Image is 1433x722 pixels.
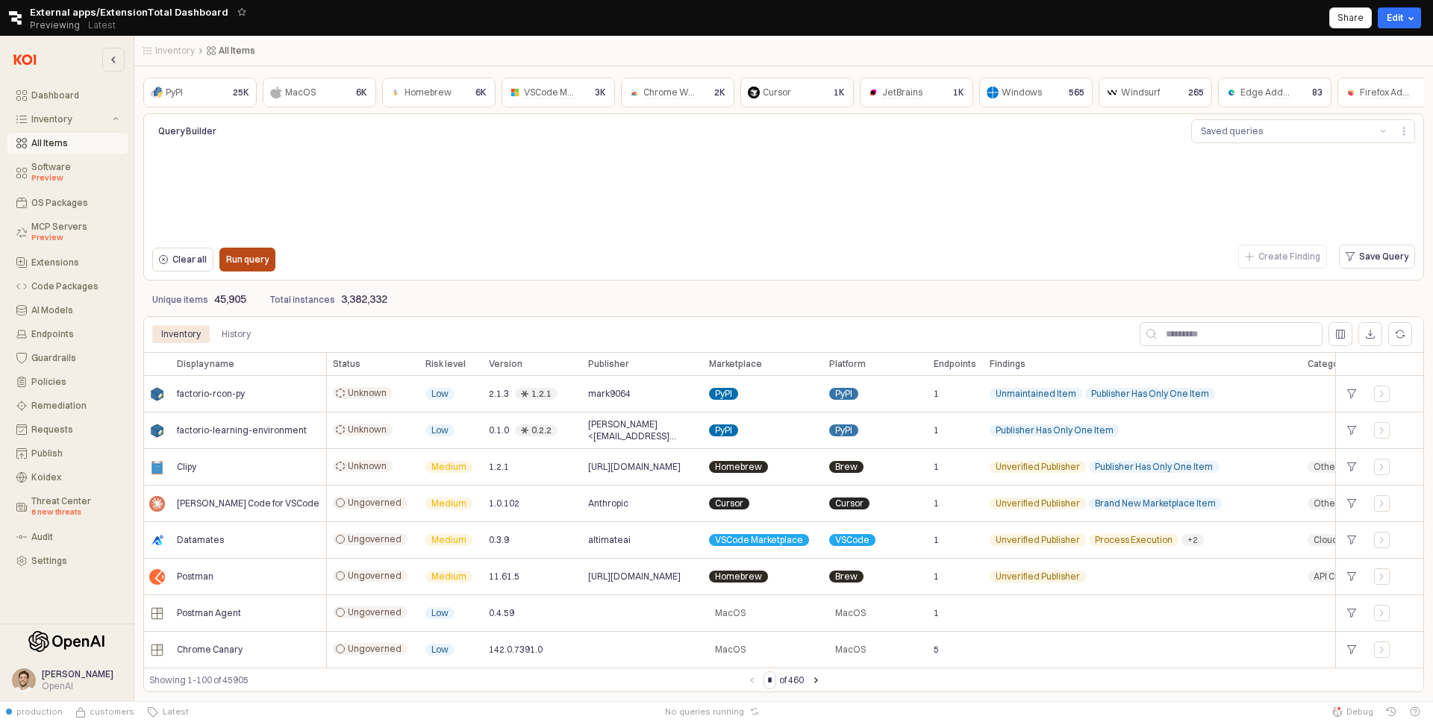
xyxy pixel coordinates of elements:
button: Releases and History [80,15,124,36]
span: 1 [934,497,939,509]
span: 142.0.7391.0 [489,644,543,656]
p: Create Finding [1258,251,1320,263]
button: Source Control [69,701,140,722]
p: 6K [356,86,367,99]
span: Marketplace [709,358,762,370]
span: 0.1.0 [489,424,509,436]
div: Cursor1K [740,78,854,107]
button: History [1379,701,1403,722]
div: 6 new threats [31,506,119,518]
span: API Clients & SDKs [1314,571,1389,583]
div: 0.2.2 [531,424,552,436]
p: Share [1337,12,1364,24]
div: + [1342,421,1362,440]
span: Other [1314,461,1339,473]
button: Remediation [7,395,128,416]
span: Version [489,358,522,370]
button: Reset app state [747,707,762,716]
button: Clear all [152,248,213,271]
div: Inventory [31,114,110,125]
p: Latest [88,19,116,31]
span: Endpoints [934,358,976,370]
div: Cursor [763,85,791,100]
button: Run query [219,248,275,271]
span: Unknown [348,424,387,436]
span: VSCode Marketplace [715,534,803,546]
p: Unique items [152,293,208,307]
button: OS Packages [7,192,128,213]
div: + [1342,567,1362,586]
span: Unverified Publisher [996,497,1080,509]
div: MCP Servers [31,222,119,244]
span: +2 [1187,534,1198,546]
p: 265 [1188,86,1204,99]
span: Cloud & Container Tools [1314,534,1413,546]
span: Firefox Add-ons [1360,87,1427,98]
div: JetBrains1K [860,78,973,107]
div: + [1342,640,1362,659]
button: AI Models [7,300,128,321]
button: Add app to favorites [234,4,249,19]
div: Koidex [31,472,119,483]
span: MacOS [835,607,866,619]
div: Inventory [161,325,201,343]
span: Brew [835,461,858,473]
button: Extensions [7,252,128,273]
p: Total instances [270,293,335,307]
span: Postman Agent [177,607,241,619]
button: Policies [7,371,128,392]
span: Unverified Publisher [996,534,1080,546]
span: Medium [431,461,466,473]
span: [URL][DOMAIN_NAME] [588,461,681,473]
span: Homebrew [715,461,762,473]
div: + [1342,494,1362,513]
span: Display name [177,358,234,370]
span: 1 [934,388,939,400]
div: Software [31,162,119,184]
span: production [16,706,63,718]
span: [URL][DOMAIN_NAME] [588,571,681,583]
span: 5 [934,644,939,656]
div: Endpoints [31,329,119,339]
div: Dashboard [31,90,119,101]
span: Debug [1346,706,1373,718]
span: Chrome Web Store [643,87,723,98]
button: Koidex [7,467,128,488]
span: Latest [158,706,189,718]
span: 1 [934,534,939,546]
span: PyPI [835,388,852,400]
span: Homebrew [715,571,762,583]
span: Clipy [177,461,196,473]
button: Settings [7,550,128,571]
p: 2K [714,86,725,99]
div: Settings [31,556,119,566]
p: Save Query [1359,251,1408,263]
div: + [1342,457,1362,477]
div: Homebrew6K [382,78,496,107]
div: OS Packages [31,198,119,208]
span: MacOS [715,644,746,656]
button: Next page [807,671,825,689]
div: + [1342,384,1362,404]
p: 25K [233,86,249,99]
span: Status [333,358,360,370]
div: OpenAI [42,680,113,692]
div: Guardrails [31,353,119,363]
span: 11.61.5 [489,571,519,583]
button: Software [7,157,128,189]
span: Cursor [715,497,743,509]
span: MacOS [715,607,746,619]
p: Clear all [172,254,207,266]
button: Code Packages [7,276,128,297]
span: Ungoverned [348,606,402,618]
span: Anthropic [588,497,628,509]
div: MacOS6K [263,78,376,107]
div: + [1342,603,1362,623]
label: of 460 [779,673,804,688]
span: Low [431,607,449,619]
span: 0.3.9 [489,534,509,546]
div: + [1342,530,1362,550]
span: factorio-rcon-py [177,388,245,400]
button: Menu [1393,119,1415,143]
button: Help [1403,701,1427,722]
